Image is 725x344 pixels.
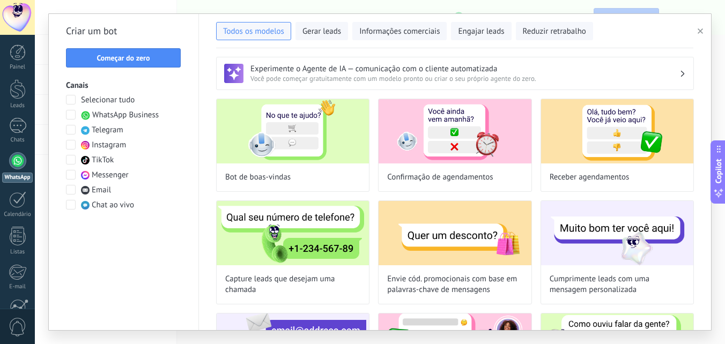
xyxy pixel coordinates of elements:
[2,137,33,144] div: Chats
[387,274,522,295] span: Envie cód. promocionais com base em palavras-chave de mensagens
[225,274,360,295] span: Capture leads que desejam uma chamada
[217,201,369,265] img: Capture leads que desejam uma chamada
[66,23,181,40] h2: Criar um bot
[66,48,181,68] button: Começar do zero
[550,172,630,183] span: Receber agendamentos
[92,125,123,136] span: Telegram
[359,26,440,37] span: Informações comerciais
[92,200,134,211] span: Chat ao vivo
[523,26,586,37] span: Reduzir retrabalho
[2,211,33,218] div: Calendário
[81,95,135,106] span: Selecionar tudo
[225,172,291,183] span: Bot de boas-vindas
[250,64,679,74] h3: Experimente o Agente de IA — comunicação com o cliente automatizada
[92,185,111,196] span: Email
[92,170,129,181] span: Messenger
[379,99,531,163] img: Confirmação de agendamentos
[2,64,33,71] div: Painel
[295,22,348,40] button: Gerar leads
[2,173,33,183] div: WhatsApp
[2,102,33,109] div: Leads
[223,26,284,37] span: Todos os modelos
[379,201,531,265] img: Envie cód. promocionais com base em palavras-chave de mensagens
[250,74,679,83] span: Você pode começar gratuitamente com um modelo pronto ou criar o seu próprio agente do zero.
[550,274,685,295] span: Cumprimente leads com uma mensagem personalizada
[516,22,593,40] button: Reduzir retrabalho
[458,26,504,37] span: Engajar leads
[2,283,33,290] div: E-mail
[713,159,724,184] span: Copilot
[2,249,33,256] div: Listas
[92,110,159,121] span: WhatsApp Business
[541,99,693,163] img: Receber agendamentos
[302,26,341,37] span: Gerar leads
[217,99,369,163] img: Bot de boas-vindas
[451,22,511,40] button: Engajar leads
[66,80,181,91] h3: Canais
[352,22,447,40] button: Informações comerciais
[92,155,114,166] span: TikTok
[541,201,693,265] img: Cumprimente leads com uma mensagem personalizada
[92,140,126,151] span: Instagram
[216,22,291,40] button: Todos os modelos
[97,54,150,62] span: Começar do zero
[387,172,493,183] span: Confirmação de agendamentos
